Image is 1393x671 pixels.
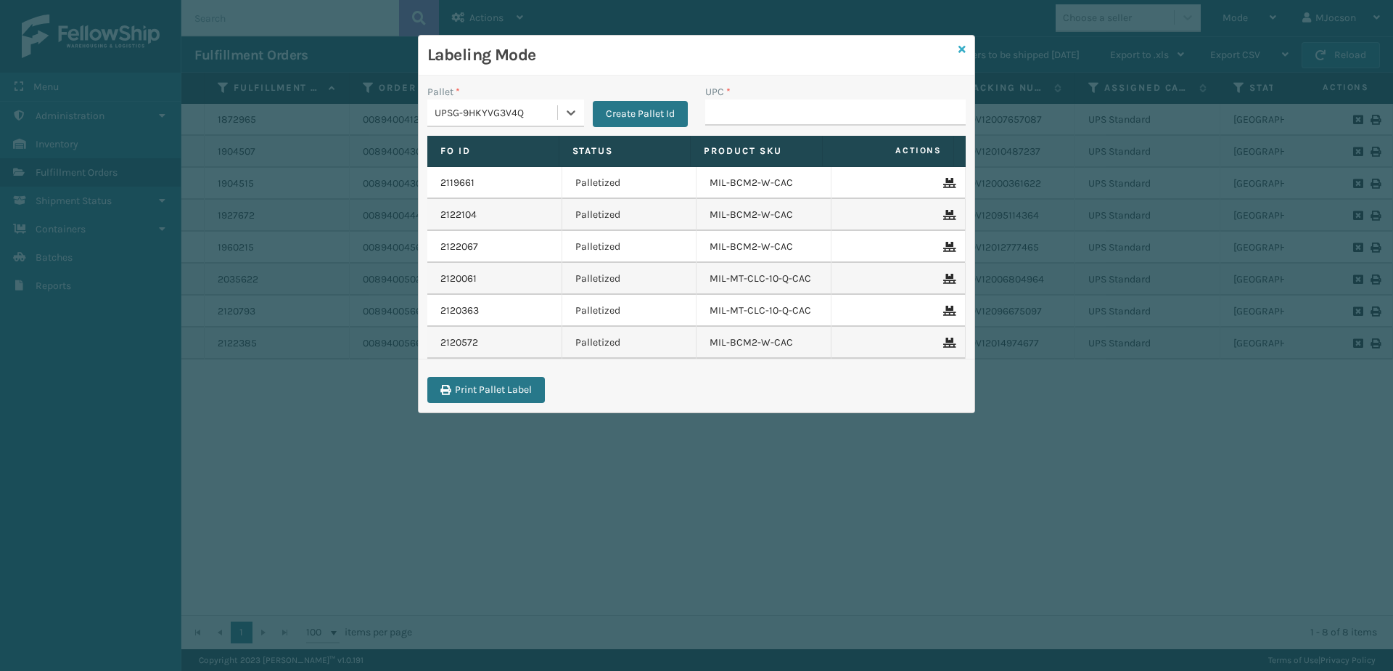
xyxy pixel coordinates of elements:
[440,304,479,318] a: 2120363
[440,240,478,254] a: 2122067
[440,335,478,350] a: 2120572
[427,377,545,403] button: Print Pallet Label
[705,84,731,99] label: UPC
[562,263,697,295] td: Palletized
[696,327,831,359] td: MIL-BCM2-W-CAC
[562,199,697,231] td: Palletized
[827,139,951,163] span: Actions
[696,295,831,327] td: MIL-MT-CLC-10-Q-CAC
[440,208,477,222] a: 2122104
[704,145,809,158] label: Product SKU
[943,274,952,284] i: Remove From Pallet
[696,231,831,263] td: MIL-BCM2-W-CAC
[562,231,697,263] td: Palletized
[696,199,831,231] td: MIL-BCM2-W-CAC
[427,84,460,99] label: Pallet
[562,295,697,327] td: Palletized
[696,167,831,199] td: MIL-BCM2-W-CAC
[440,176,474,190] a: 2119661
[696,263,831,295] td: MIL-MT-CLC-10-Q-CAC
[943,338,952,348] i: Remove From Pallet
[593,101,688,127] button: Create Pallet Id
[943,306,952,316] i: Remove From Pallet
[435,105,559,121] div: UPSG-9HKYVG3V4Q
[943,178,952,188] i: Remove From Pallet
[440,272,477,286] a: 2120061
[562,167,697,199] td: Palletized
[943,242,952,252] i: Remove From Pallet
[943,210,952,220] i: Remove From Pallet
[562,327,697,359] td: Palletized
[440,145,546,158] label: Fo Id
[427,44,953,66] h3: Labeling Mode
[572,145,678,158] label: Status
